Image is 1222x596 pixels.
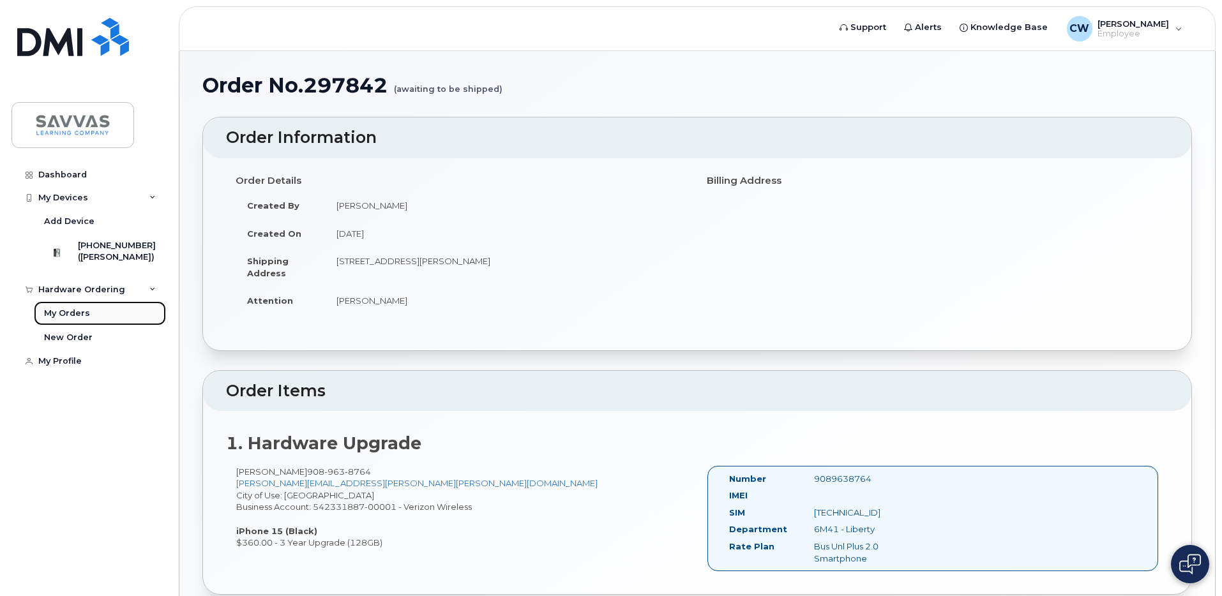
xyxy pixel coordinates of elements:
span: 8764 [345,466,371,477]
td: [DATE] [325,220,688,248]
label: Number [729,473,766,485]
strong: Created By [247,200,299,211]
strong: Created On [247,228,301,239]
span: 963 [324,466,345,477]
strong: Attention [247,295,293,306]
td: [PERSON_NAME] [325,191,688,220]
div: 9089638764 [804,473,923,485]
h2: Order Information [226,129,1168,147]
strong: Shipping Address [247,256,289,278]
td: [PERSON_NAME] [325,287,688,315]
label: Rate Plan [729,540,774,553]
h4: Billing Address [707,175,1159,186]
div: [TECHNICAL_ID] [804,507,923,519]
img: Open chat [1179,554,1201,574]
h4: Order Details [236,175,688,186]
div: Bus Unl Plus 2.0 Smartphone [804,540,923,564]
span: 908 [307,466,371,477]
div: 6M41 - Liberty [804,523,923,535]
td: [STREET_ADDRESS][PERSON_NAME] [325,247,688,287]
strong: iPhone 15 (Black) [236,526,317,536]
strong: 1. Hardware Upgrade [226,433,421,454]
h1: Order No.297842 [202,74,1192,96]
label: Department [729,523,787,535]
label: SIM [729,507,745,519]
div: [PERSON_NAME] City of Use: [GEOGRAPHIC_DATA] Business Account: 542331887-00001 - Verizon Wireless... [226,466,697,549]
a: [PERSON_NAME][EMAIL_ADDRESS][PERSON_NAME][PERSON_NAME][DOMAIN_NAME] [236,478,598,488]
h2: Order Items [226,382,1168,400]
small: (awaiting to be shipped) [394,74,502,94]
label: IMEI [729,489,748,502]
